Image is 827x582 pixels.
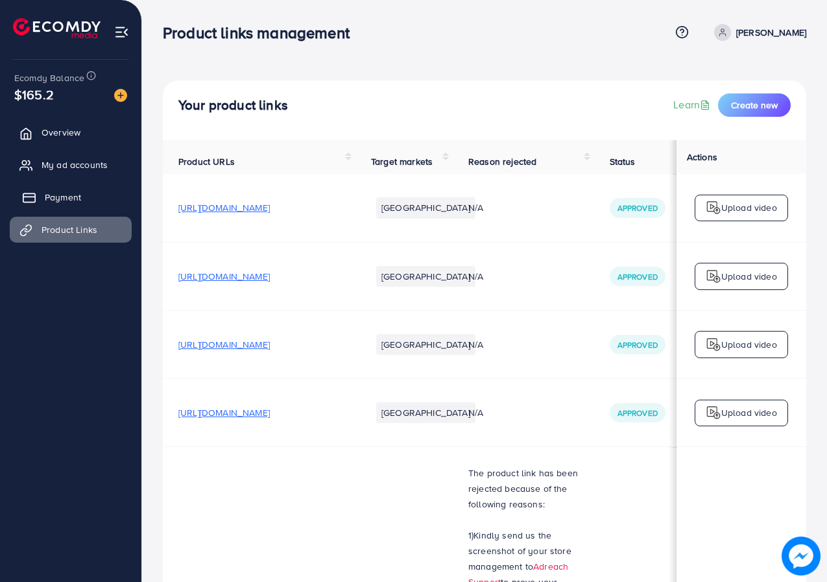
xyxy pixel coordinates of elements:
img: logo [706,337,721,352]
img: menu [114,25,129,40]
span: Create new [731,99,778,112]
span: Approved [617,271,658,282]
li: [GEOGRAPHIC_DATA] [376,197,475,218]
img: image [782,537,821,576]
span: N/A [468,270,483,283]
span: [URL][DOMAIN_NAME] [178,338,270,351]
p: Upload video [721,337,777,352]
span: Overview [42,126,80,139]
button: Create new [718,93,791,117]
span: Payment [45,191,81,204]
h4: Your product links [178,97,288,114]
img: logo [706,405,721,420]
span: My ad accounts [42,158,108,171]
p: Upload video [721,269,777,284]
img: image [114,89,127,102]
span: [URL][DOMAIN_NAME] [178,270,270,283]
img: logo [706,269,721,284]
span: N/A [468,201,483,214]
img: logo [13,18,101,38]
span: Approved [617,339,658,350]
img: logo [706,200,721,215]
a: My ad accounts [10,152,132,178]
span: N/A [468,406,483,419]
span: Actions [687,151,717,164]
span: N/A [468,338,483,351]
p: The product link has been rejected because of the following reasons: [468,465,579,512]
a: Payment [10,184,132,210]
span: Ecomdy Balance [14,71,84,84]
li: [GEOGRAPHIC_DATA] [376,334,475,355]
span: Status [610,155,636,168]
span: Product URLs [178,155,235,168]
span: Approved [617,407,658,418]
a: Product Links [10,217,132,243]
p: Upload video [721,405,777,420]
span: [URL][DOMAIN_NAME] [178,201,270,214]
span: [URL][DOMAIN_NAME] [178,406,270,419]
span: Kindly send us the screenshot of your store management to [468,529,571,573]
a: Overview [10,119,132,145]
p: [PERSON_NAME] [736,25,806,40]
a: [PERSON_NAME] [709,24,806,41]
p: Upload video [721,200,777,215]
span: Product Links [42,223,97,236]
span: $165.2 [14,85,54,104]
span: Reason rejected [468,155,536,168]
a: Learn [673,97,713,112]
h3: Product links management [163,23,360,42]
li: [GEOGRAPHIC_DATA] [376,266,475,287]
li: [GEOGRAPHIC_DATA] [376,402,475,423]
span: Approved [617,202,658,213]
span: Target markets [371,155,433,168]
